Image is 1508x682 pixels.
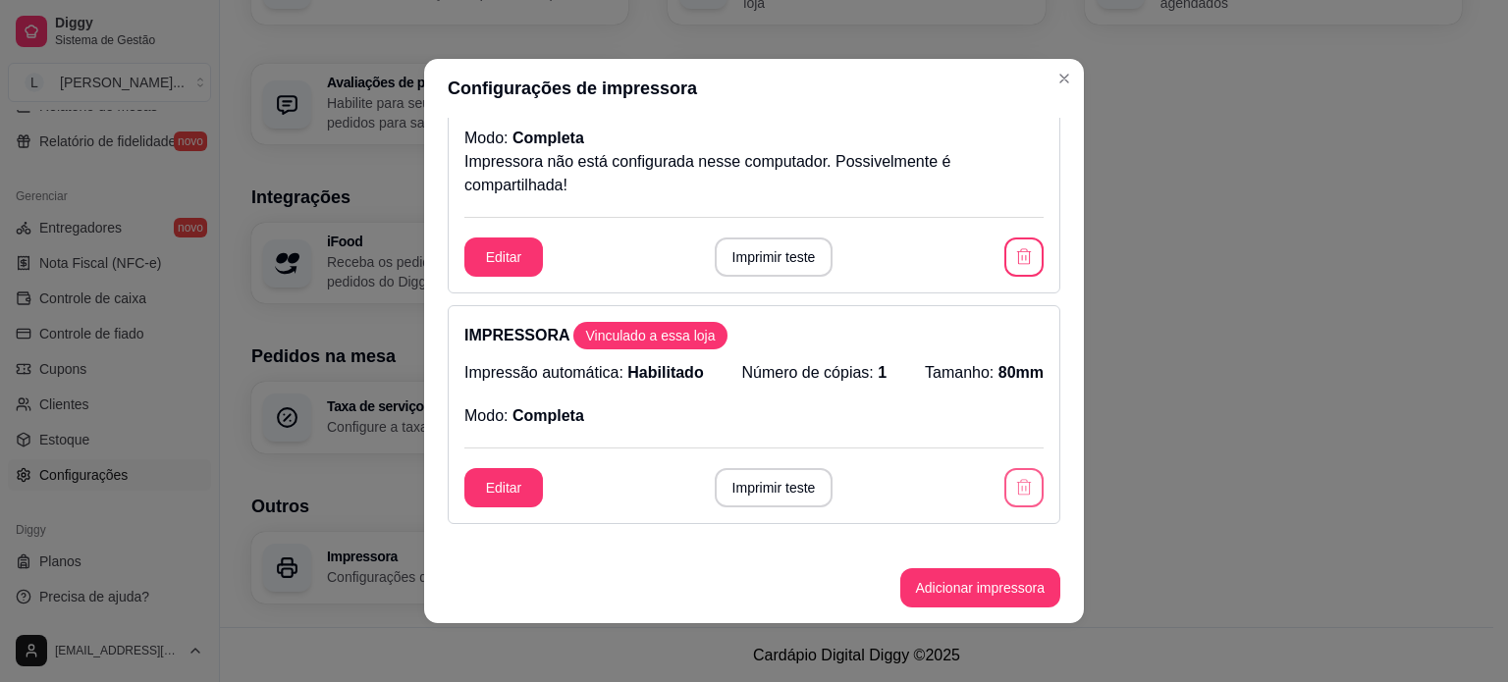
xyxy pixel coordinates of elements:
span: Completa [512,407,584,424]
button: Editar [464,468,543,507]
header: Configurações de impressora [424,59,1084,118]
p: Tamanho: [925,361,1044,385]
span: Habilitado [627,364,703,381]
span: Vinculado a essa loja [577,326,723,345]
p: Número de cópias: [742,361,888,385]
p: Modo: [464,127,584,150]
span: 1 [878,364,887,381]
button: Editar [464,237,543,277]
button: Imprimir teste [715,237,834,277]
span: 80mm [998,364,1044,381]
p: Impressão automática: [464,361,704,385]
p: Modo: [464,404,584,428]
p: Impressora não está configurada nesse computador. Possivelmente é compartilhada! [464,150,1044,197]
button: Adicionar impressora [900,568,1061,607]
button: Imprimir teste [715,468,834,507]
span: Completa [512,130,584,146]
p: IMPRESSORA [464,322,1044,349]
button: Close [1049,63,1080,94]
